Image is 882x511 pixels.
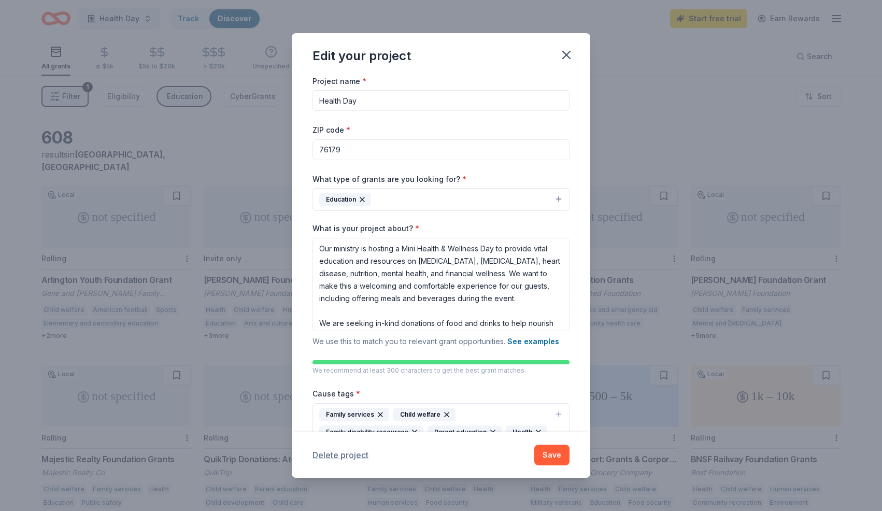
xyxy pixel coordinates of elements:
button: Delete project [312,449,368,461]
div: Parent education [428,425,502,439]
button: Family servicesChild welfareFamily disability resourcesParent educationHealthNutritionMental heal... [312,403,570,479]
span: We use this to match you to relevant grant opportunities. [312,337,559,346]
div: Education [319,193,371,206]
input: After school program [312,90,570,111]
label: Project name [312,76,366,87]
label: ZIP code [312,125,350,135]
div: Family services [319,408,389,421]
button: See examples [507,335,559,348]
label: What type of grants are you looking for? [312,174,466,184]
button: Save [534,445,570,465]
div: Child welfare [393,408,456,421]
label: Cause tags [312,389,360,399]
div: Health [506,425,547,439]
div: Edit your project [312,48,411,64]
button: Education [312,188,570,211]
label: What is your project about? [312,223,419,234]
div: Family disability resources [319,425,423,439]
p: We recommend at least 300 characters to get the best grant matches. [312,366,570,375]
input: 12345 (U.S. only) [312,139,570,160]
textarea: Our ministry is hosting a Mini Health & Wellness Day to provide vital education and resources on ... [312,238,570,331]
